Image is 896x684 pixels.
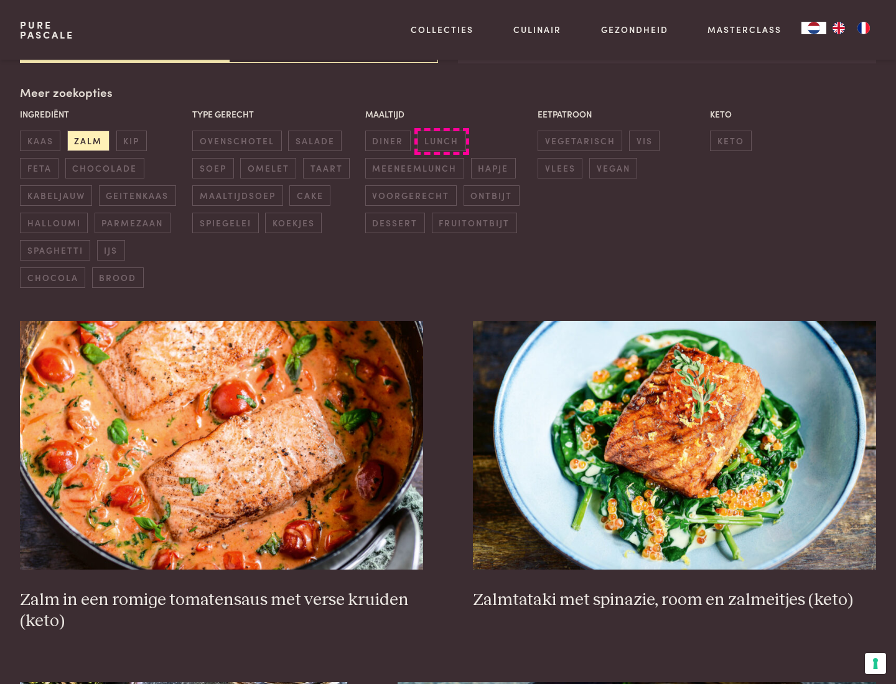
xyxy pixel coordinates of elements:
span: ijs [97,240,125,261]
span: vis [629,131,660,151]
p: Eetpatroon [538,108,704,121]
img: Zalm in een romige tomatensaus met verse kruiden (keto) [20,321,423,570]
img: Zalmtataki met spinazie, room en zalmeitjes (keto) [473,321,876,570]
p: Type gerecht [192,108,358,121]
span: dessert [365,213,425,233]
a: Masterclass [707,23,782,36]
span: meeneemlunch [365,158,464,178]
span: parmezaan [95,213,170,233]
ul: Language list [826,22,876,34]
span: spiegelei [192,213,258,233]
p: Maaltijd [365,108,531,121]
span: fruitontbijt [432,213,517,233]
span: kaas [20,131,60,151]
span: soep [192,158,233,178]
div: Language [801,22,826,34]
button: Uw voorkeuren voor toestemming voor trackingtechnologieën [865,653,886,674]
a: Gezondheid [601,23,668,36]
span: keto [710,131,751,151]
span: chocolade [65,158,144,178]
a: Zalm in een romige tomatensaus met verse kruiden (keto) Zalm in een romige tomatensaus met verse ... [20,321,423,632]
span: vlees [538,158,582,178]
span: ontbijt [464,185,520,206]
a: Collecties [411,23,474,36]
span: omelet [240,158,296,178]
span: chocola [20,267,85,288]
a: NL [801,22,826,34]
h3: Zalm in een romige tomatensaus met verse kruiden (keto) [20,589,423,632]
a: Zalmtataki met spinazie, room en zalmeitjes (keto) Zalmtataki met spinazie, room en zalmeitjes (k... [473,321,876,611]
a: Culinair [513,23,561,36]
span: salade [288,131,342,151]
span: kip [116,131,147,151]
span: diner [365,131,411,151]
span: cake [289,185,330,206]
span: lunch [418,131,466,151]
span: vegan [589,158,637,178]
span: feta [20,158,58,178]
span: spaghetti [20,240,90,261]
span: zalm [67,131,110,151]
span: vegetarisch [538,131,622,151]
span: koekjes [265,213,322,233]
span: taart [303,158,350,178]
span: maaltijdsoep [192,185,282,206]
span: hapje [471,158,516,178]
span: geitenkaas [99,185,176,206]
span: brood [92,267,144,288]
aside: Language selected: Nederlands [801,22,876,34]
h3: Zalmtataki met spinazie, room en zalmeitjes (keto) [473,589,876,611]
a: EN [826,22,851,34]
a: FR [851,22,876,34]
span: halloumi [20,213,88,233]
span: kabeljauw [20,185,92,206]
span: ovenschotel [192,131,281,151]
a: PurePascale [20,20,74,40]
span: voorgerecht [365,185,457,206]
p: Keto [710,108,876,121]
p: Ingrediënt [20,108,186,121]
